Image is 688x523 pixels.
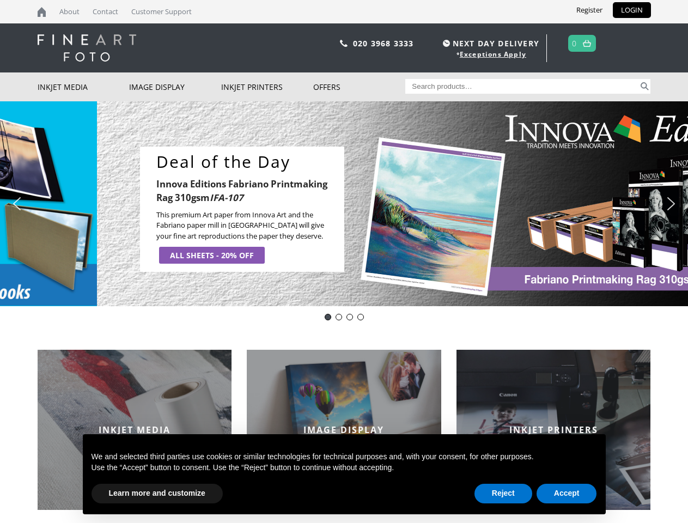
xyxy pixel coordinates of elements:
a: Exceptions Apply [460,50,526,59]
p: Use the “Accept” button to consent. Use the “Reject” button to continue without accepting. [92,463,597,473]
a: 0 [572,35,577,51]
button: Reject [474,484,532,503]
a: Inkjet Printers [221,72,313,101]
i: IFA-107 [210,191,243,204]
input: Search products… [405,79,638,94]
div: Deal of the Day- Innova Editions IFA107 [325,314,331,320]
div: Innova Editions IFA11 [336,314,342,320]
img: phone.svg [340,40,348,47]
a: Register [568,2,611,18]
h2: IMAGE DISPLAY [247,424,441,436]
a: Deal of the Day [156,152,339,172]
a: ALL SHEETS - 20% OFF [159,247,265,264]
a: Image Display [129,72,221,101]
div: Deal of the DayInnova Editions Fabriano Printmaking Rag 310gsmIFA-107 This premium Art paper from... [140,147,344,272]
img: basket.svg [583,40,591,47]
p: We and selected third parties use cookies or similar technologies for technical purposes and, wit... [92,452,597,463]
img: logo-white.svg [38,34,136,62]
div: Notice [74,425,614,523]
a: Offers [313,72,405,101]
p: This premium Art paper from Innova Art and the Fabriano paper mill in [GEOGRAPHIC_DATA] will give... [156,210,336,242]
div: pinch book [357,314,364,320]
button: Accept [537,484,597,503]
div: ALL SHEETS - 20% OFF [170,250,254,261]
h2: INKJET PRINTERS [456,424,651,436]
img: previous arrow [8,195,26,212]
a: 020 3968 3333 [353,38,414,48]
a: Inkjet Media [38,72,130,101]
img: next arrow [662,195,680,212]
div: Choose slide to display. [322,312,366,323]
a: LOGIN [613,2,651,18]
img: time.svg [443,40,450,47]
h2: INKJET MEDIA [38,424,232,436]
b: Innova Editions Fabriano Printmaking Rag 310gsm [156,178,327,204]
div: Innova-general [346,314,353,320]
span: NEXT DAY DELIVERY [440,37,539,50]
button: Learn more and customize [92,484,223,503]
button: Search [638,79,651,94]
